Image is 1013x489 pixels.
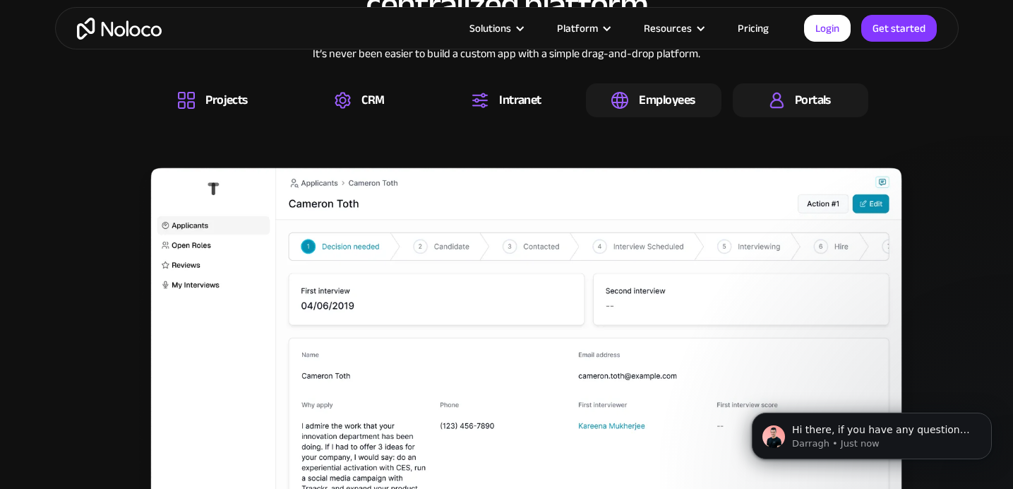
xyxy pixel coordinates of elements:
div: Intranet [499,93,541,108]
iframe: Intercom notifications message [731,383,1013,482]
div: Resources [626,19,720,37]
a: Pricing [720,19,786,37]
div: Solutions [469,19,511,37]
div: Projects [205,93,248,108]
a: Login [804,15,851,42]
a: Get started [861,15,937,42]
div: Platform [539,19,626,37]
div: Employees [639,93,695,108]
div: CRM [361,93,384,108]
div: Resources [644,19,692,37]
div: Platform [557,19,598,37]
div: Solutions [452,19,539,37]
div: It’s never been easier to build a custom app with a simple drag-and-drop platform. [145,45,868,83]
div: Portals [795,93,831,108]
a: home [77,18,162,40]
